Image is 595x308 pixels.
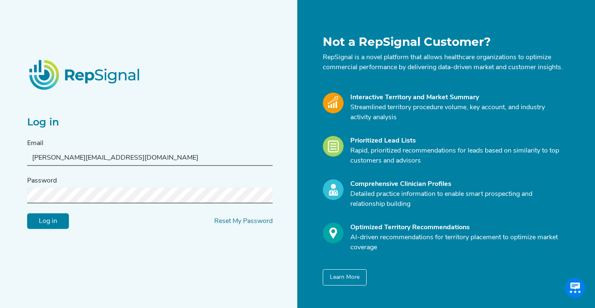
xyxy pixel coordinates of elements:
[27,213,69,229] input: Log in
[214,218,273,225] a: Reset My Password
[323,223,344,243] img: Optimize_Icon.261f85db.svg
[350,146,563,166] p: Rapid, prioritized recommendations for leads based on similarity to top customers and advisors
[350,223,563,233] div: Optimized Territory Recommendations
[350,136,563,146] div: Prioritized Lead Lists
[323,35,563,49] h1: Not a RepSignal Customer?
[323,53,563,73] p: RepSignal is a novel platform that allows healthcare organizations to optimize commercial perform...
[350,93,563,103] div: Interactive Territory and Market Summary
[27,116,273,128] h2: Log in
[27,138,43,148] label: Email
[350,233,563,253] p: AI-driven recommendations for territory placement to optimize market coverage
[350,103,563,123] p: Streamlined territory procedure volume, key account, and industry activity analysis
[323,179,344,200] img: Profile_Icon.739e2aba.svg
[323,269,367,285] button: Learn More
[350,189,563,209] p: Detailed practice information to enable smart prospecting and relationship building
[323,136,344,157] img: Leads_Icon.28e8c528.svg
[27,176,57,186] label: Password
[323,93,344,113] img: Market_Icon.a700a4ad.svg
[19,50,152,100] img: RepSignalLogo.20539ed3.png
[350,179,563,189] div: Comprehensive Clinician Profiles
